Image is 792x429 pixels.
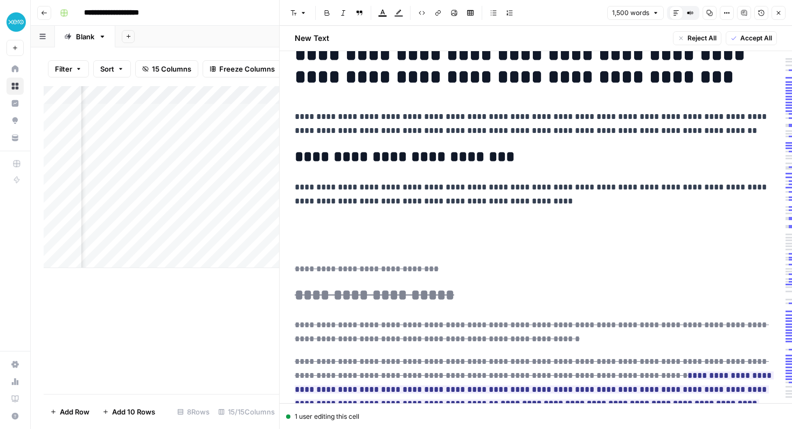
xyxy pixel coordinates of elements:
[219,64,275,74] span: Freeze Columns
[607,6,664,20] button: 1,500 words
[214,403,279,420] div: 15/15 Columns
[60,406,89,417] span: Add Row
[135,60,198,78] button: 15 Columns
[6,60,24,78] a: Home
[112,406,155,417] span: Add 10 Rows
[286,412,786,421] div: 1 user editing this cell
[6,129,24,146] a: Your Data
[6,78,24,95] a: Browse
[612,8,649,18] span: 1,500 words
[6,112,24,129] a: Opportunities
[48,60,89,78] button: Filter
[100,64,114,74] span: Sort
[6,9,24,36] button: Workspace: XeroOps
[76,31,94,42] div: Blank
[93,60,131,78] button: Sort
[203,60,282,78] button: Freeze Columns
[96,403,162,420] button: Add 10 Rows
[6,373,24,390] a: Usage
[6,390,24,407] a: Learning Hub
[295,33,329,44] h2: New Text
[6,356,24,373] a: Settings
[673,31,721,45] button: Reject All
[55,26,115,47] a: Blank
[726,31,777,45] button: Accept All
[6,407,24,425] button: Help + Support
[740,33,772,43] span: Accept All
[687,33,717,43] span: Reject All
[44,403,96,420] button: Add Row
[152,64,191,74] span: 15 Columns
[55,64,72,74] span: Filter
[6,95,24,112] a: Insights
[173,403,214,420] div: 8 Rows
[6,12,26,32] img: XeroOps Logo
